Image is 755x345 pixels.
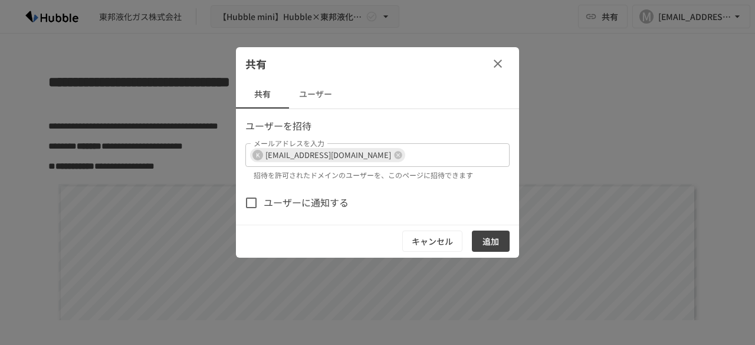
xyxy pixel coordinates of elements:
[252,150,263,160] div: K
[250,148,405,162] div: K[EMAIL_ADDRESS][DOMAIN_NAME]
[236,47,519,80] div: 共有
[289,80,342,109] button: ユーザー
[236,80,289,109] button: 共有
[261,148,396,162] span: [EMAIL_ADDRESS][DOMAIN_NAME]
[472,231,510,252] button: 追加
[402,231,462,252] button: キャンセル
[254,169,501,181] p: 招待を許可されたドメインのユーザーを、このページに招待できます
[254,138,324,148] label: メールアドレスを入力
[245,119,510,134] p: ユーザーを招待
[264,195,349,211] span: ユーザーに通知する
